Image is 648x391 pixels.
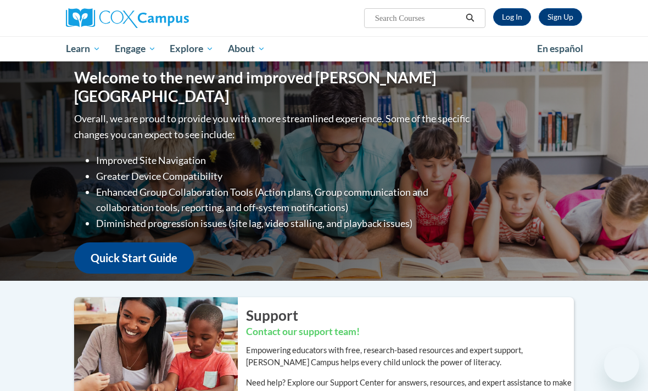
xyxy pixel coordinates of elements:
[74,69,472,105] h1: Welcome to the new and improved [PERSON_NAME][GEOGRAPHIC_DATA]
[246,305,574,325] h2: Support
[228,42,265,55] span: About
[58,36,590,61] div: Main menu
[163,36,221,61] a: Explore
[74,242,194,274] a: Quick Start Guide
[66,8,227,28] a: Cox Campus
[96,184,472,216] li: Enhanced Group Collaboration Tools (Action plans, Group communication and collaboration tools, re...
[221,36,272,61] a: About
[66,8,189,28] img: Cox Campus
[96,168,472,184] li: Greater Device Compatibility
[108,36,163,61] a: Engage
[96,152,472,168] li: Improved Site Navigation
[604,347,639,382] iframe: Button to launch messaging window
[493,8,531,26] a: Log In
[539,8,582,26] a: Register
[66,42,100,55] span: Learn
[246,344,574,369] p: Empowering educators with free, research-based resources and expert support, [PERSON_NAME] Campus...
[246,325,574,339] h3: Contact our support team!
[74,111,472,143] p: Overall, we are proud to provide you with a more streamlined experience. Some of the specific cha...
[537,43,583,54] span: En español
[462,12,478,25] button: Search
[115,42,156,55] span: Engage
[96,216,472,231] li: Diminished progression issues (site lag, video stalling, and playback issues)
[170,42,214,55] span: Explore
[59,36,108,61] a: Learn
[530,37,590,60] a: En español
[374,12,462,25] input: Search Courses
